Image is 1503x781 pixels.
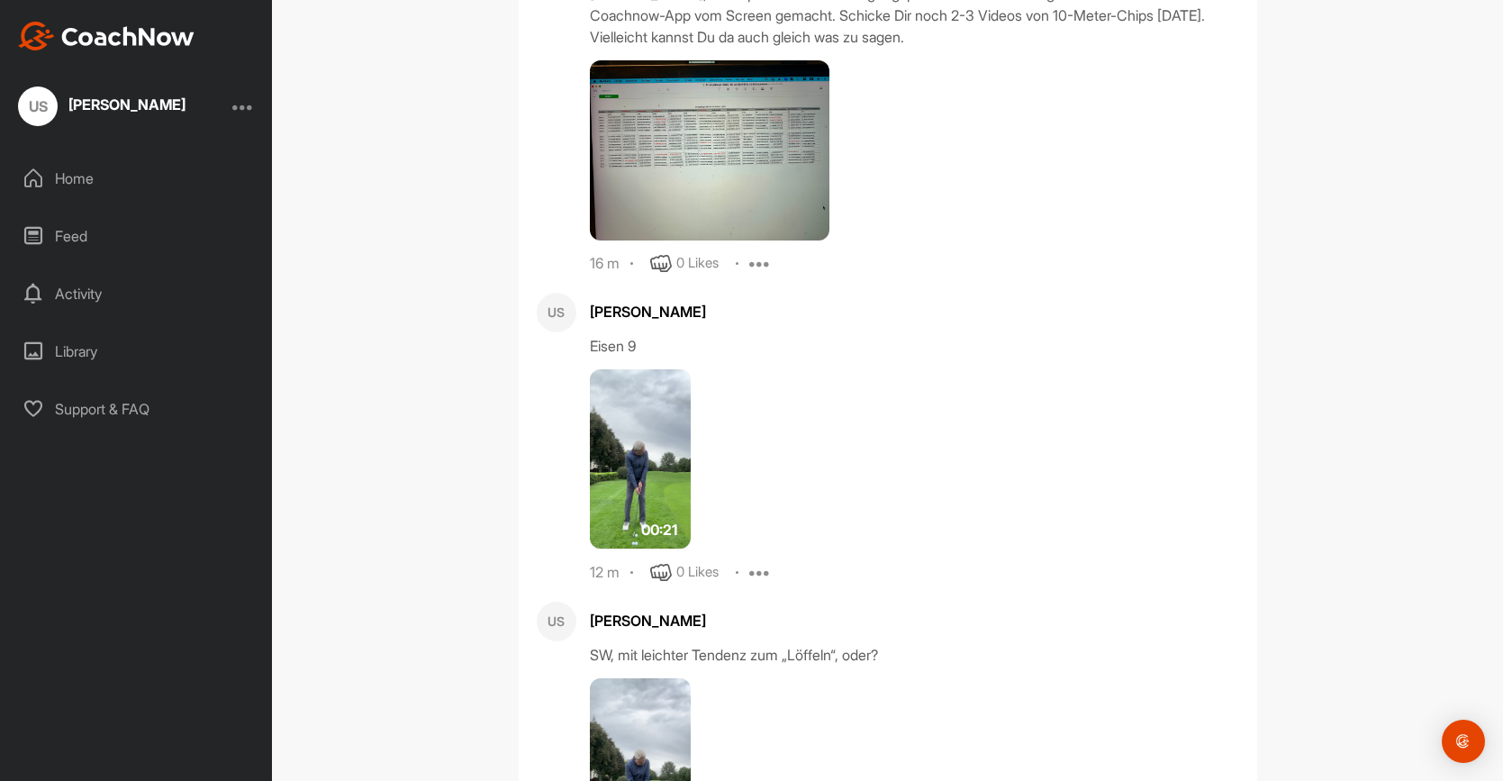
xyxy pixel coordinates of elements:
div: Eisen 9 [590,335,1239,357]
div: 0 Likes [676,562,719,583]
div: Feed [10,213,264,259]
div: Open Intercom Messenger [1442,720,1485,763]
div: SW, mit leichter Tendenz zum „Löffeln“, oder? [590,644,1239,666]
div: [PERSON_NAME] [590,610,1239,631]
div: Library [10,329,264,374]
div: [PERSON_NAME] [68,97,186,112]
div: [PERSON_NAME] [590,301,1239,322]
div: 12 m [590,564,620,582]
img: CoachNow [18,22,195,50]
div: US [537,602,576,641]
img: media [590,60,830,241]
span: 00:21 [641,519,677,540]
div: 16 m [590,255,620,273]
div: 0 Likes [676,253,719,274]
div: Home [10,156,264,201]
img: media [590,369,691,549]
div: US [537,293,576,332]
div: Activity [10,271,264,316]
div: Support & FAQ [10,386,264,431]
div: US [18,86,58,126]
